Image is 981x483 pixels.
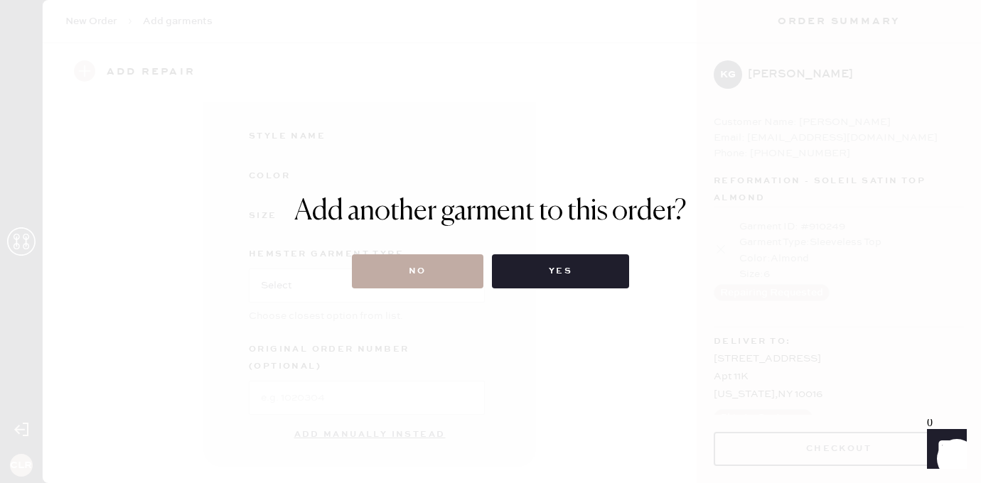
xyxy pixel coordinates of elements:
h1: Add another garment to this order? [294,195,687,229]
iframe: Front Chat [913,419,975,480]
button: Yes [492,254,629,288]
button: No [352,254,483,288]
